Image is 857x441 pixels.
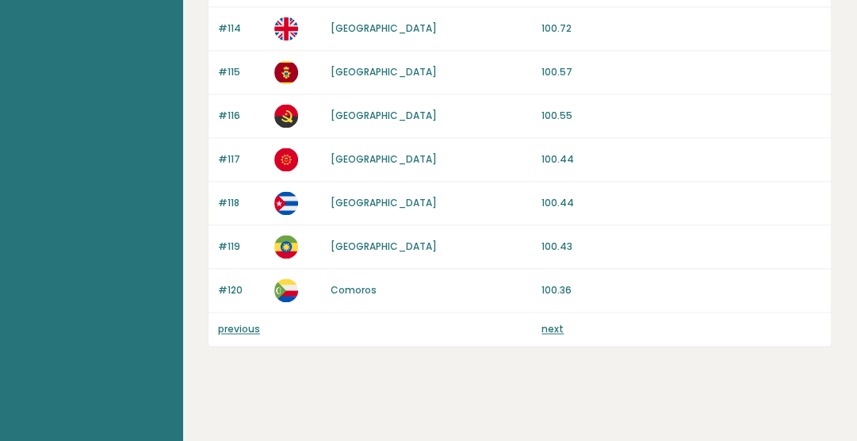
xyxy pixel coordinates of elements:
img: kg.svg [274,148,298,171]
a: previous [218,322,260,336]
img: cu.svg [274,191,298,215]
p: #115 [218,65,265,79]
img: ao.svg [274,104,298,128]
p: 100.72 [541,21,821,36]
p: #117 [218,152,265,167]
a: Comoros [331,283,377,297]
p: 100.57 [541,65,821,79]
p: #120 [218,283,265,297]
p: #119 [218,240,265,254]
p: #116 [218,109,265,123]
a: [GEOGRAPHIC_DATA] [331,196,437,209]
p: 100.44 [541,152,821,167]
img: km.svg [274,278,298,302]
img: me.svg [274,60,298,84]
a: [GEOGRAPHIC_DATA] [331,21,437,35]
p: 100.55 [541,109,821,123]
img: gb.svg [274,17,298,40]
img: et.svg [274,235,298,259]
a: [GEOGRAPHIC_DATA] [331,109,437,122]
a: next [541,322,564,336]
a: [GEOGRAPHIC_DATA] [331,152,437,166]
p: #114 [218,21,265,36]
p: 100.44 [541,196,821,210]
a: [GEOGRAPHIC_DATA] [331,65,437,79]
p: 100.43 [541,240,821,254]
a: [GEOGRAPHIC_DATA] [331,240,437,253]
p: 100.36 [541,283,821,297]
p: #118 [218,196,265,210]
